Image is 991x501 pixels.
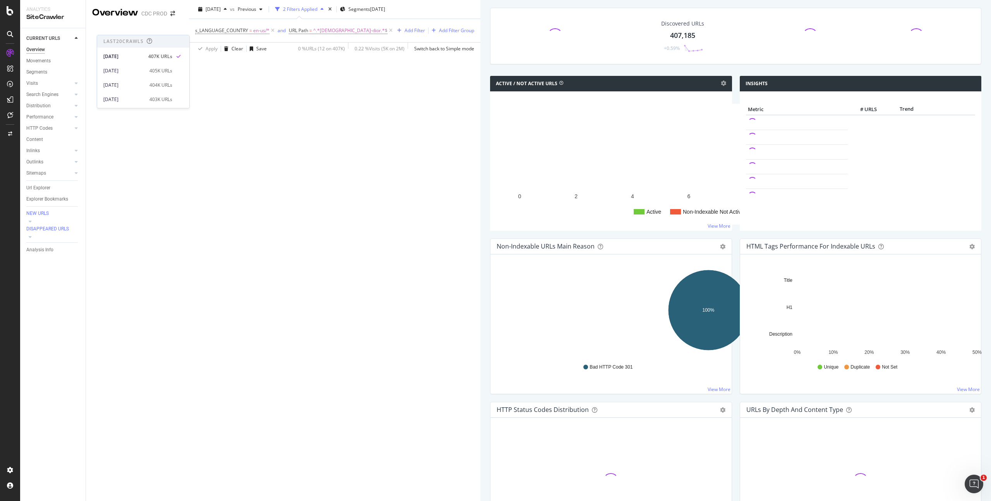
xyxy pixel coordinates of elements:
div: Sitemaps [26,169,46,177]
span: Unique [824,364,838,371]
div: Clear [231,45,243,52]
div: Search Engines [26,91,58,99]
text: Title [784,278,792,283]
div: Add Filter [405,27,425,34]
a: DISAPPEARED URLS [26,225,80,233]
a: Content [26,136,80,144]
button: Switch back to Simple mode [411,43,474,55]
div: SiteCrawler [26,13,79,22]
span: = [249,27,252,34]
h4: Active / Not Active URLs [496,80,557,88]
button: Clear [221,43,243,55]
span: 1 [981,475,987,481]
div: arrow-right-arrow-left [170,11,175,16]
text: Non-Indexable Not Active [683,209,744,215]
button: and [278,27,286,34]
a: NEW URLS [26,210,80,218]
button: Save [247,43,267,55]
th: # URLS [848,104,879,115]
div: CDC PROD [141,10,167,17]
div: Content [26,136,43,144]
div: Save [256,45,267,52]
text: 30% [900,349,910,355]
div: gear [720,407,725,413]
div: Url Explorer [26,184,50,192]
div: Overview [92,6,138,19]
div: DISAPPEARED URLS [26,226,69,232]
text: 6 [688,193,691,199]
div: 0.22 % Visits ( 5K on 2M ) [355,45,405,52]
div: 407K URLs [148,53,172,60]
button: Segments[DATE] [340,3,385,15]
span: Previous [235,6,256,12]
div: Inlinks [26,147,40,155]
button: Apply [195,43,218,55]
span: vs [230,6,235,12]
div: gear [969,244,975,249]
span: Not Set [882,364,897,371]
iframe: Intercom live chat [965,475,983,493]
div: Movements [26,57,51,65]
a: Explorer Bookmarks [26,195,80,203]
div: [DATE] [103,67,145,74]
div: NEW URLS [26,210,49,217]
div: gear [720,244,725,249]
a: Performance [26,113,72,121]
span: Segments [348,6,370,12]
div: [DATE] [370,6,385,12]
a: View More [708,386,730,393]
div: Analysis Info [26,246,53,254]
span: = [309,27,312,34]
a: HTTP Codes [26,124,72,132]
a: Inlinks [26,147,72,155]
div: Segments [26,68,47,76]
a: Search Engines [26,91,72,99]
a: Movements [26,57,80,65]
button: 2 Filters Applied [272,3,327,15]
text: Active [646,209,661,215]
a: Overview [26,46,80,54]
div: URLs by Depth and Content Type [746,406,843,413]
span: Duplicate [850,364,870,371]
div: Last 20 Crawls [103,38,144,45]
button: Previous [235,3,266,15]
div: Add Filter Group [439,27,474,34]
span: en-us/* [253,25,269,36]
i: Options [721,81,726,86]
div: [DATE] [103,82,145,89]
text: 2 [574,193,578,199]
span: ^.*[DEMOGRAPHIC_DATA]-dior.*$ [313,25,387,36]
div: HTTP Status Codes Distribution [497,406,589,413]
button: Add Filter [394,26,425,35]
th: Metric [746,104,848,115]
div: Overview [26,46,45,54]
text: Description [769,331,792,337]
text: 100% [703,307,715,313]
div: 403K URLs [149,96,172,103]
div: Outlinks [26,158,43,166]
button: [DATE] [195,3,230,15]
text: 0% [794,349,801,355]
text: 10% [828,349,838,355]
div: [DATE] [103,96,145,103]
th: Trend [879,104,934,115]
div: times [327,5,333,13]
div: Distribution [26,102,51,110]
a: Url Explorer [26,184,80,192]
div: Analytics [26,6,79,13]
a: Visits [26,79,72,88]
button: Add Filter Group [429,26,474,35]
a: Outlinks [26,158,72,166]
a: Sitemaps [26,169,72,177]
div: 0 % URLs ( 12 on 407K ) [298,45,345,52]
a: Analysis Info [26,246,80,254]
div: A chart. [497,267,920,357]
a: Segments [26,68,80,76]
svg: A chart. [496,104,920,225]
div: Discovered URLs [661,20,704,27]
a: View More [708,223,730,229]
div: Performance [26,113,53,121]
div: CURRENT URLS [26,34,60,43]
text: 40% [936,349,946,355]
